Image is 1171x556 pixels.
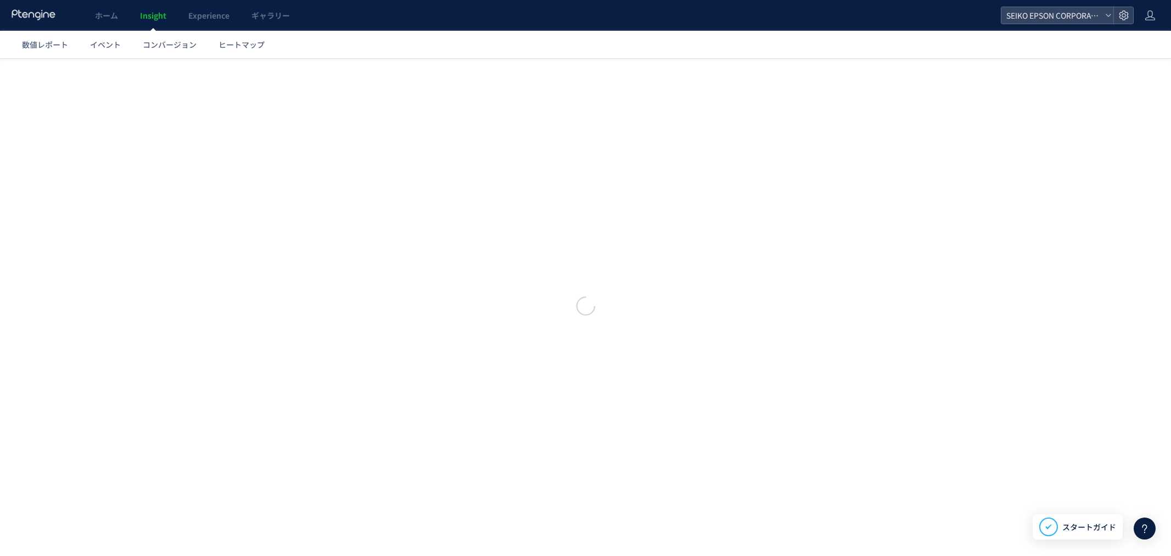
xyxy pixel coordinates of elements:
[1062,521,1116,533] span: スタートガイド
[1003,7,1101,24] span: SEIKO EPSON CORPORATION
[22,39,68,50] span: 数値レポート
[143,39,197,50] span: コンバージョン
[218,39,265,50] span: ヒートマップ
[140,10,166,21] span: Insight
[90,39,121,50] span: イベント
[251,10,290,21] span: ギャラリー
[95,10,118,21] span: ホーム
[188,10,229,21] span: Experience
